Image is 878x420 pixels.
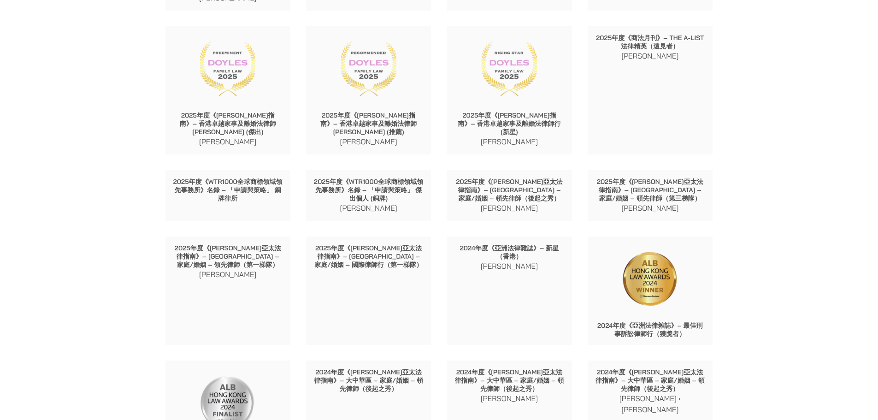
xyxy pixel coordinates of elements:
[595,393,706,415] p: [PERSON_NAME] • [PERSON_NAME]
[454,393,565,404] p: [PERSON_NAME]
[173,136,283,147] p: [PERSON_NAME]
[454,244,565,260] p: 2024年度《亞洲法律雜誌》– 新星（香港）
[173,244,283,269] p: 2025年度《[PERSON_NAME]亞太法律指南》– [GEOGRAPHIC_DATA] – 家庭/婚姻 – 領先律師（第一梯隊）
[173,269,283,280] p: [PERSON_NAME]
[595,177,706,202] p: 2025年度《[PERSON_NAME]亞太法律指南》– [GEOGRAPHIC_DATA] – 家庭/婚姻 – 領先律師（第三梯隊）
[595,321,706,338] p: 2024年度《亞洲法律雜誌》– 最佳刑事訴訟律師行（獲獎者）
[595,50,706,61] p: [PERSON_NAME]
[454,368,565,393] p: 2024年度《[PERSON_NAME]亞太法律指南》– 大中華區 – 家庭/婚姻 – 領先律師（後起之秀）
[313,136,424,147] p: [PERSON_NAME]
[454,177,565,202] p: 2025年度《[PERSON_NAME]亞太法律指南》– [GEOGRAPHIC_DATA] – 家庭/婚姻 – 領先律師（後起之秀）
[454,136,565,147] p: [PERSON_NAME]
[595,368,706,393] p: 2024年度《[PERSON_NAME]亞太法律指南》– 大中華區 – 家庭/婚姻 – 領先律師（後起之秀）
[313,368,424,393] p: 2024年度《[PERSON_NAME]亞太法律指南》– 大中華區 – 家庭/婚姻 – 領先律師（後起之秀）
[454,260,565,272] p: [PERSON_NAME]
[313,202,424,213] p: [PERSON_NAME]
[595,34,706,50] p: 2025年度《商法月刊》– THE A-LIST 法律精英（遠見者）
[595,202,706,213] p: [PERSON_NAME]
[454,111,565,136] p: 2025年度《[PERSON_NAME]指南》– 香港卓越家事及離婚法律師行 (新星)
[173,177,283,202] p: 2025年度《WTR1000全球商標領域領先事務所》名錄 – 「申請與策略」 銅牌律所
[313,177,424,202] p: 2025年度《WTR1000全球商標領域領先事務所》名錄 – 「申請與策略」 傑出個人 (銅牌)
[454,202,565,213] p: [PERSON_NAME]
[313,244,424,269] p: 2025年度《[PERSON_NAME]亞太法律指南》– [GEOGRAPHIC_DATA] – 家庭/婚姻 – 國際律師行（第一梯隊）
[313,111,424,136] p: 2025年度《[PERSON_NAME]指南》– 香港卓越家事及離婚法律師[PERSON_NAME] (推薦)
[173,111,283,136] p: 2025年度《[PERSON_NAME]指南》– 香港卓越家事及離婚法律師[PERSON_NAME] (傑出)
